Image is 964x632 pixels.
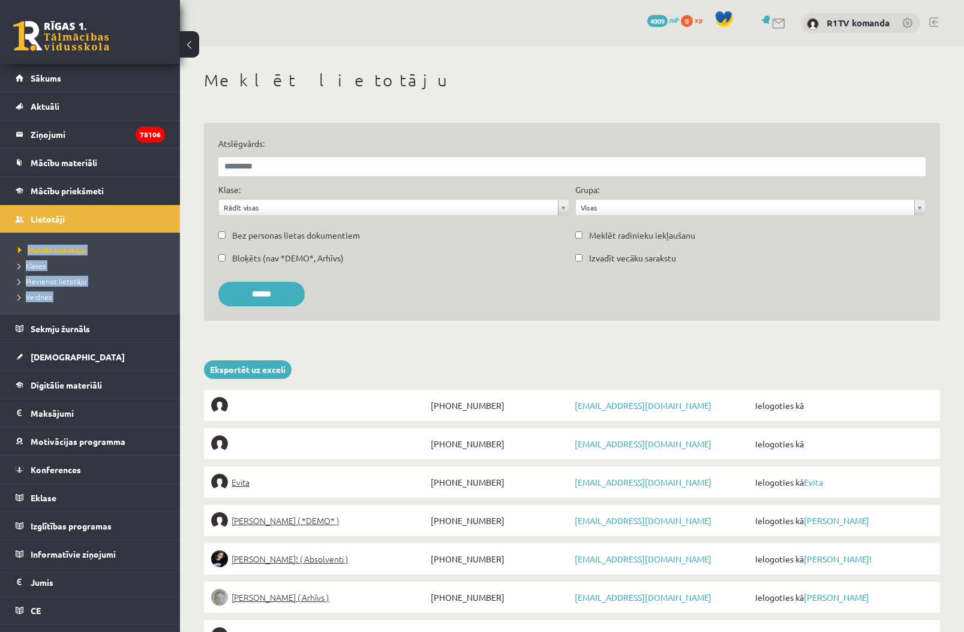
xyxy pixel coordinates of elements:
label: Grupa: [575,183,599,196]
a: [PERSON_NAME]! ( Absolventi ) [211,550,428,567]
a: [PERSON_NAME] [804,592,869,603]
a: Eksportēt uz exceli [204,360,292,379]
span: Ielogoties kā [752,435,933,452]
a: Evita [211,474,428,490]
span: Jumis [31,577,53,588]
span: Mācību priekšmeti [31,185,104,196]
a: Sākums [16,64,165,92]
a: [EMAIL_ADDRESS][DOMAIN_NAME] [575,400,711,411]
a: [PERSON_NAME]! [804,553,872,564]
span: Ielogoties kā [752,550,933,567]
label: Meklēt radinieku iekļaušanu [589,229,695,242]
a: Konferences [16,456,165,483]
a: Evita [804,477,823,487]
span: [PHONE_NUMBER] [428,435,572,452]
span: Meklēt lietotāju [18,245,86,255]
span: Ielogoties kā [752,397,933,414]
span: [DEMOGRAPHIC_DATA] [31,351,125,362]
legend: Ziņojumi [31,121,165,148]
a: Lietotāji [16,205,165,233]
label: Izvadīt vecāku sarakstu [589,252,676,264]
label: Bloķēts (nav *DEMO*, Arhīvs) [232,252,344,264]
a: Sekmju žurnāls [16,315,165,342]
span: Aktuāli [31,101,59,112]
span: Ielogoties kā [752,512,933,529]
span: 4009 [647,15,668,27]
a: Rīgas 1. Tālmācības vidusskola [13,21,109,51]
span: Klases [18,261,46,270]
a: Meklēt lietotāju [18,245,168,255]
span: [PHONE_NUMBER] [428,512,572,529]
a: [EMAIL_ADDRESS][DOMAIN_NAME] [575,592,711,603]
span: Sākums [31,73,61,83]
a: [PERSON_NAME] ( Arhīvs ) [211,589,428,606]
span: Informatīvie ziņojumi [31,549,116,559]
i: 78106 [136,127,165,143]
span: Lietotāji [31,213,65,224]
label: Atslēgvārds: [218,137,926,150]
span: CE [31,605,41,616]
a: Mācību materiāli [16,149,165,176]
a: Pievienot lietotāju [18,276,168,287]
span: Veidnes [18,292,52,302]
a: [EMAIL_ADDRESS][DOMAIN_NAME] [575,515,711,526]
a: R1TV komanda [827,17,890,29]
span: [PERSON_NAME] ( Arhīvs ) [232,589,329,606]
span: Visas [581,200,910,215]
span: Motivācijas programma [31,436,125,447]
span: Pievienot lietotāju [18,276,86,286]
legend: Maksājumi [31,399,165,427]
a: Aktuāli [16,92,165,120]
a: Rādīt visas [219,200,569,215]
a: Eklase [16,484,165,511]
span: [PERSON_NAME]! ( Absolventi ) [232,550,348,567]
span: [PHONE_NUMBER] [428,550,572,567]
span: [PHONE_NUMBER] [428,397,572,414]
span: mP [669,15,679,25]
a: Digitālie materiāli [16,371,165,399]
h1: Meklēt lietotāju [204,70,940,91]
img: Sofija Anrio-Karlauska! [211,550,228,567]
label: Bez personas lietas dokumentiem [232,229,360,242]
img: Evita [211,474,228,490]
a: [EMAIL_ADDRESS][DOMAIN_NAME] [575,438,711,449]
a: 4009 mP [647,15,679,25]
label: Klase: [218,183,241,196]
a: Klases [18,260,168,271]
a: Maksājumi [16,399,165,427]
span: Rādīt visas [224,200,553,215]
span: [PERSON_NAME] ( *DEMO* ) [232,512,339,529]
a: [EMAIL_ADDRESS][DOMAIN_NAME] [575,553,711,564]
a: [PERSON_NAME] ( *DEMO* ) [211,512,428,529]
a: Izglītības programas [16,512,165,540]
span: [PHONE_NUMBER] [428,589,572,606]
span: Mācību materiāli [31,157,97,168]
a: Motivācijas programma [16,428,165,455]
img: Lelde Braune [211,589,228,606]
span: 0 [681,15,693,27]
a: [EMAIL_ADDRESS][DOMAIN_NAME] [575,477,711,487]
span: Eklase [31,492,56,503]
a: Jumis [16,568,165,596]
span: Digitālie materiāli [31,380,102,390]
span: Ielogoties kā [752,589,933,606]
img: Elīna Elizabete Ancveriņa [211,512,228,529]
a: Informatīvie ziņojumi [16,540,165,568]
a: 0 xp [681,15,708,25]
span: [PHONE_NUMBER] [428,474,572,490]
span: Ielogoties kā [752,474,933,490]
a: Visas [576,200,926,215]
a: Mācību priekšmeti [16,177,165,204]
a: Veidnes [18,291,168,302]
span: Sekmju žurnāls [31,323,90,334]
span: Izglītības programas [31,520,112,531]
a: Ziņojumi78106 [16,121,165,148]
span: Konferences [31,464,81,475]
a: [DEMOGRAPHIC_DATA] [16,343,165,371]
span: xp [695,15,702,25]
a: [PERSON_NAME] [804,515,869,526]
img: R1TV komanda [807,18,819,30]
span: Evita [232,474,250,490]
a: CE [16,597,165,624]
